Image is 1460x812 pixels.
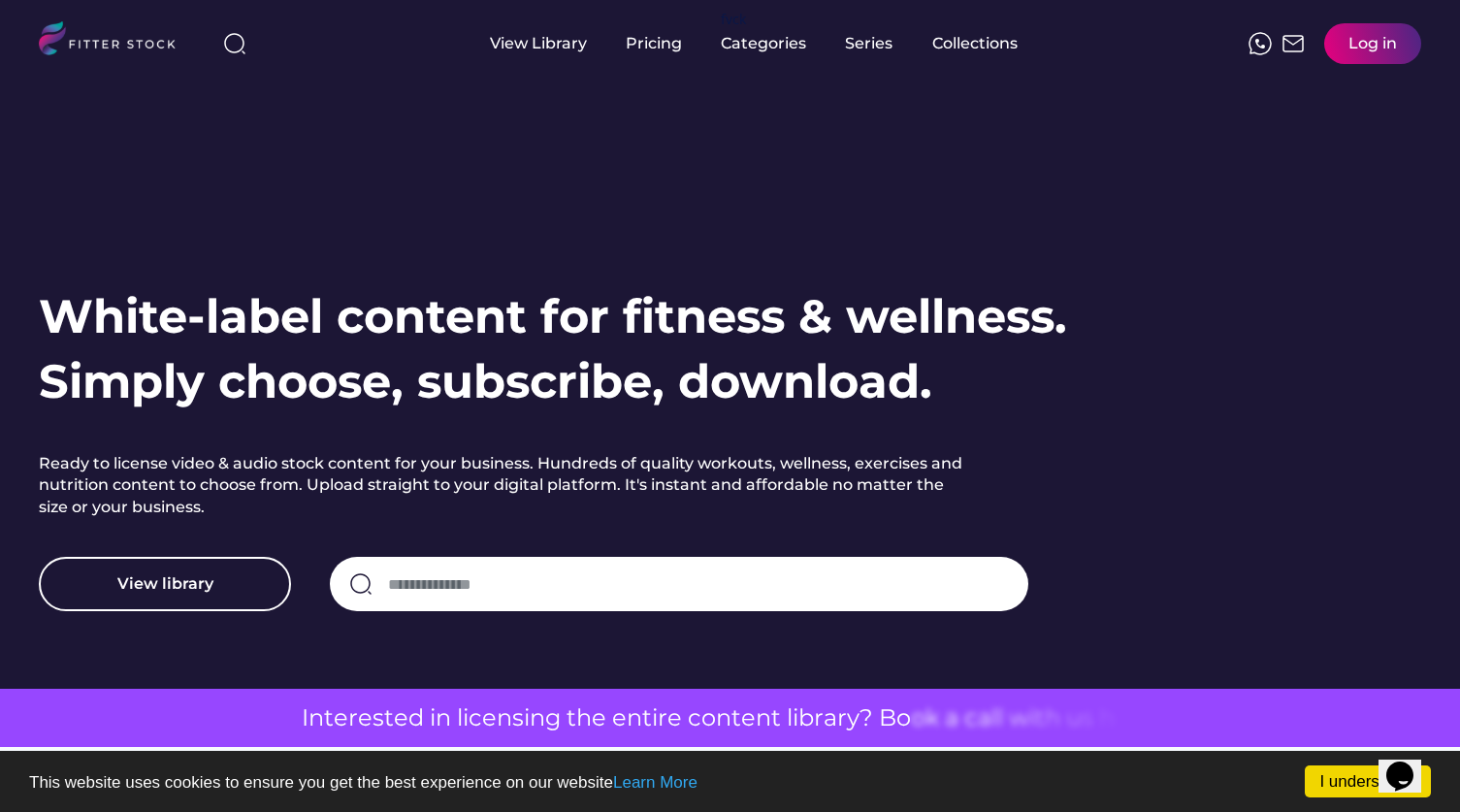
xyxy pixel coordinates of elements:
img: search-normal%203.svg [223,32,246,55]
span: r [814,701,824,734]
div: Log in [1348,33,1397,54]
span: t [324,701,334,734]
span: t [567,701,576,734]
div: Categories [721,33,806,54]
iframe: chat widget [1379,734,1441,793]
span: l [787,701,793,734]
span: e [358,701,373,734]
span: t [771,701,781,734]
span: e [667,701,682,734]
div: fvck [721,10,746,29]
img: Frame%2051.svg [1282,32,1305,55]
span: g [545,701,561,734]
span: s [373,701,384,734]
span: l [991,701,997,734]
span: n [308,701,324,734]
span: b [798,701,814,734]
span: s [512,701,524,734]
span: t [1035,701,1045,734]
span: i [430,701,436,734]
div: Collections [932,33,1018,54]
span: n [756,701,771,734]
span: n [627,701,642,734]
span: l [457,701,463,734]
div: Series [845,33,893,54]
span: n [716,701,731,734]
span: t [384,701,394,734]
img: search-normal.svg [349,572,373,596]
span: u [1066,701,1082,734]
span: a [978,701,991,734]
span: c [688,701,701,734]
span: n [530,701,545,734]
span: B [879,701,896,734]
span: h [1045,701,1060,734]
button: View library [39,557,291,611]
span: i [463,701,469,734]
span: o [911,701,925,734]
span: t [642,701,652,734]
span: n [497,701,512,734]
span: r [348,701,358,734]
span: y [847,701,860,734]
span: c [469,701,482,734]
span: i [1029,701,1035,734]
span: i [793,701,798,734]
span: e [612,701,627,734]
span: r [658,701,667,734]
a: Learn More [613,773,698,792]
span: l [997,701,1003,734]
h1: White-label content for fitness & wellness. Simply choose, subscribe, download. [39,284,1067,414]
span: r [837,701,847,734]
div: Pricing [626,33,682,54]
div: View Library [490,33,587,54]
span: o [896,701,911,734]
span: d [408,701,424,734]
span: e [334,701,348,734]
span: k [925,701,939,734]
span: a [945,701,958,734]
span: c [964,701,978,734]
span: e [741,701,756,734]
span: s [1082,701,1093,734]
span: i [524,701,530,734]
h2: Ready to license video & audio stock content for your business. Hundreds of quality workouts, wel... [39,453,970,518]
a: I understand! [1305,765,1431,797]
span: t [731,701,741,734]
span: a [824,701,837,734]
span: e [482,701,497,734]
span: ? [860,701,873,734]
span: h [576,701,592,734]
span: h [1099,701,1115,734]
span: n [436,701,451,734]
span: o [701,701,716,734]
span: I [302,701,308,734]
span: e [394,701,408,734]
p: This website uses cookies to ensure you get the best experience on our website [29,774,1431,791]
span: e [592,701,606,734]
span: w [1009,701,1029,734]
span: i [652,701,658,734]
img: meteor-icons_whatsapp%20%281%29.svg [1249,32,1272,55]
img: LOGO.svg [39,21,192,61]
